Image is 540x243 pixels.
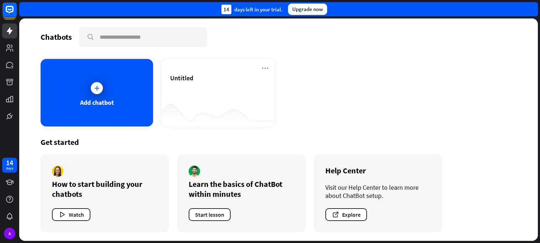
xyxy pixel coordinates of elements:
[288,4,327,15] div: Upgrade now
[4,228,15,239] div: A
[325,183,431,200] div: Visit our Help Center to learn more about ChatBot setup.
[325,208,367,221] button: Explore
[6,3,27,24] button: Open LiveChat chat widget
[52,208,90,221] button: Watch
[325,166,431,175] div: Help Center
[189,166,200,177] img: author
[6,166,13,171] div: days
[221,5,231,14] div: 14
[189,179,294,199] div: Learn the basics of ChatBot within minutes
[41,32,72,42] div: Chatbots
[52,166,63,177] img: author
[221,5,282,14] div: days left in your trial.
[80,98,114,107] div: Add chatbot
[2,158,17,173] a: 14 days
[6,160,13,166] div: 14
[52,179,157,199] div: How to start building your chatbots
[189,208,231,221] button: Start lesson
[170,74,193,82] span: Untitled
[41,137,517,147] div: Get started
